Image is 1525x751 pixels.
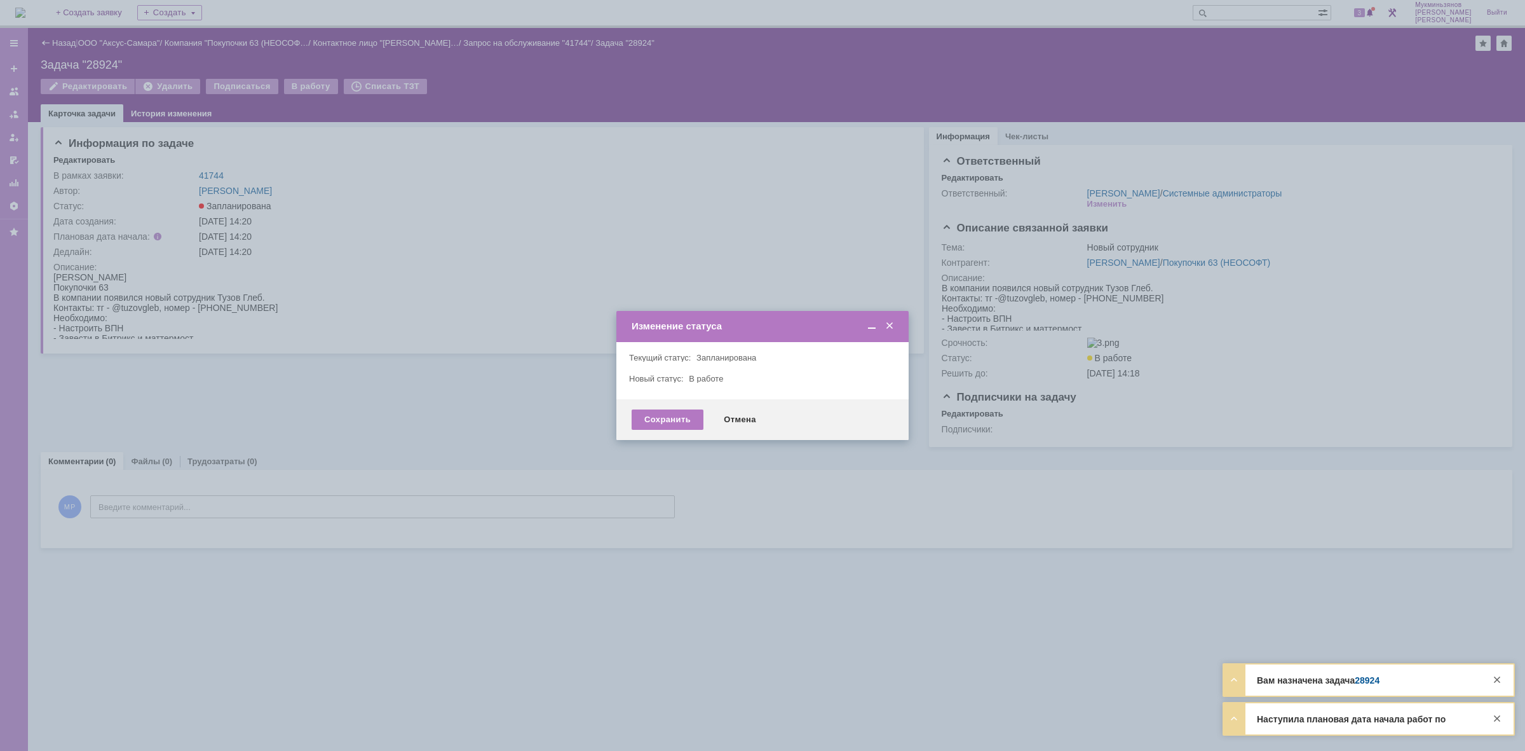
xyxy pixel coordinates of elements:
strong: Вам назначена задача [1257,675,1379,686]
span: Закрыть [883,320,896,332]
div: Закрыть [1489,711,1505,726]
span: В работе [689,374,723,383]
span: @tuzovgleb, номер - [PHONE_NUMBER] [56,10,222,20]
label: Новый статус: [629,374,684,383]
span: Запланирована [696,353,756,362]
label: Текущий статус: [629,353,691,362]
div: Изменение статуса [632,320,896,332]
strong: Наступила плановая дата начала работ по задаче [1257,714,1446,736]
div: Закрыть [1489,672,1505,687]
div: Развернуть [1226,711,1242,726]
span: Свернуть (Ctrl + M) [865,320,878,332]
a: 28924 [1355,675,1379,686]
div: Развернуть [1226,672,1242,687]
